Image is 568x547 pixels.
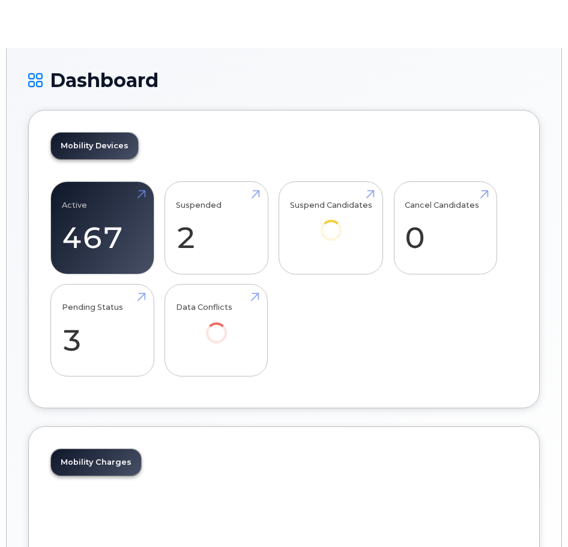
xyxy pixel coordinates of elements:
a: Data Conflicts [176,291,257,360]
a: Active 467 [62,189,143,268]
a: Suspended 2 [176,189,257,268]
a: Mobility Devices [51,133,138,159]
a: Mobility Charges [51,449,141,476]
a: Cancel Candidates 0 [405,189,486,268]
h1: Dashboard [28,70,540,91]
a: Pending Status 3 [62,291,143,370]
a: Suspend Candidates [290,189,372,258]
